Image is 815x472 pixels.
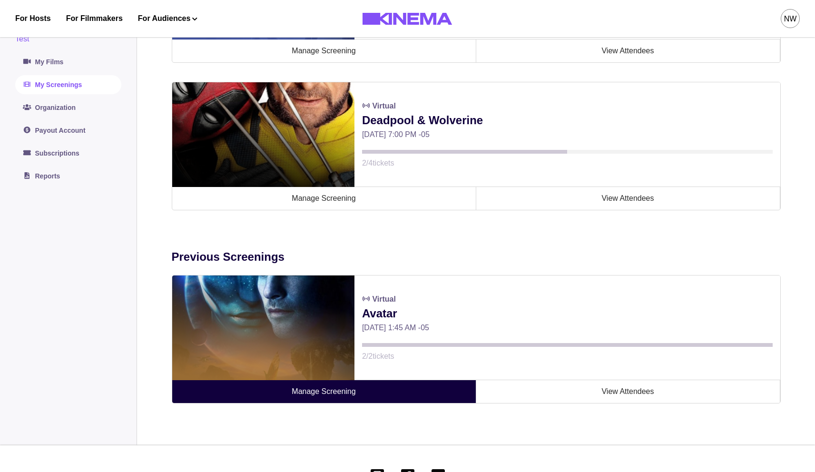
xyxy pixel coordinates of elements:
[172,248,781,265] p: Previous Screenings
[784,13,797,25] div: NW
[362,129,773,140] p: [DATE] 7:00 PM -05
[15,33,121,45] div: Test
[172,187,476,210] a: Manage Screening
[476,380,780,403] a: View Attendees
[66,13,123,24] a: For Filmmakers
[15,167,121,186] a: Reports
[15,121,121,140] a: Payout Account
[15,98,121,117] a: Organization
[362,322,773,334] p: [DATE] 1:45 AM -05
[138,13,197,24] button: For Audiences
[172,380,476,403] a: Manage Screening
[362,112,773,129] p: Deadpool & Wolverine
[476,187,780,210] a: View Attendees
[15,13,51,24] a: For Hosts
[172,39,476,62] a: Manage Screening
[15,52,121,71] a: My Films
[362,157,773,169] p: 2 / 4 tickets
[15,144,121,163] a: Subscriptions
[362,305,773,322] p: Avatar
[362,351,773,362] p: 2 / 2 tickets
[476,39,780,62] a: View Attendees
[372,294,396,305] p: Virtual
[15,75,121,94] a: My Screenings
[372,100,396,112] p: Virtual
